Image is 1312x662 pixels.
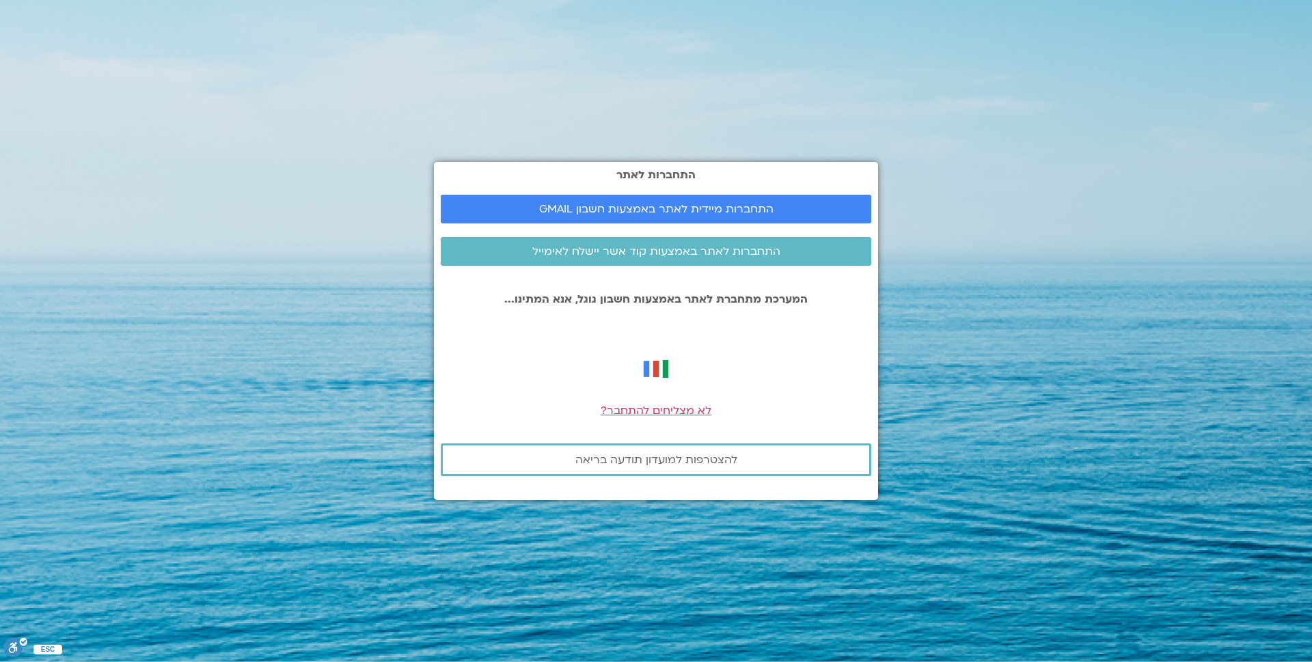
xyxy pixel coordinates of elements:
[575,454,737,466] span: להצטרפות למועדון תודעה בריאה
[441,293,871,305] p: המערכת מתחברת לאתר באמצעות חשבון גוגל, אנא המתינו...
[441,169,871,181] h2: התחברות לאתר
[601,403,711,418] a: לא מצליחים להתחבר?
[441,195,871,223] a: התחברות מיידית לאתר באמצעות חשבון GMAIL
[532,245,780,258] span: התחברות לאתר באמצעות קוד אשר יישלח לאימייל
[441,237,871,266] a: התחברות לאתר באמצעות קוד אשר יישלח לאימייל
[441,443,871,476] a: להצטרפות למועדון תודעה בריאה
[539,203,774,215] span: התחברות מיידית לאתר באמצעות חשבון GMAIL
